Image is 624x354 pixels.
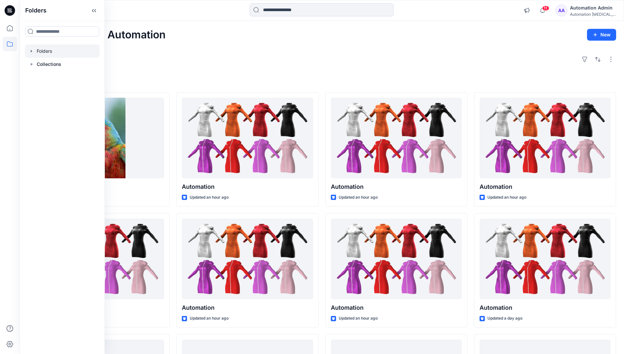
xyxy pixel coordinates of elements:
a: Automation [331,219,462,300]
p: Updated an hour ago [339,315,378,322]
p: Updated an hour ago [190,194,229,201]
a: Automation [331,98,462,179]
a: Automation [182,98,313,179]
h4: Styles [28,78,616,86]
p: Collections [37,60,61,68]
p: Automation [182,182,313,191]
p: Automation [480,303,611,312]
p: Updated an hour ago [339,194,378,201]
p: Automation [331,182,462,191]
p: Automation [331,303,462,312]
span: 11 [542,6,549,11]
div: Automation [MEDICAL_DATA]... [570,12,616,17]
a: Automation [480,98,611,179]
p: Updated an hour ago [487,194,526,201]
div: Automation Admin [570,4,616,12]
p: Automation [182,303,313,312]
p: Updated an hour ago [190,315,229,322]
div: AA [556,5,567,16]
a: Automation [182,219,313,300]
button: New [587,29,616,41]
p: Automation [480,182,611,191]
p: Updated a day ago [487,315,522,322]
a: Automation [480,219,611,300]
